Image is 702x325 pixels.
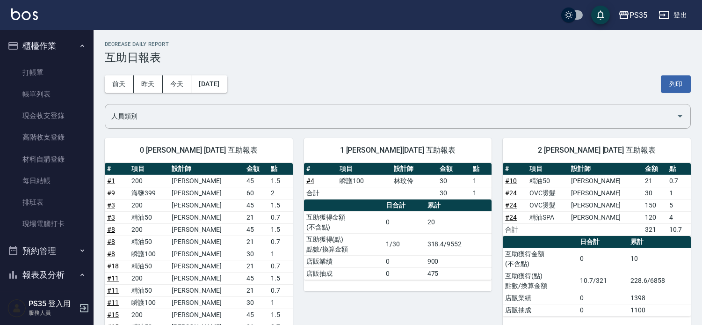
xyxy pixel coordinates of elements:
[268,309,293,321] td: 1.5
[107,226,115,233] a: #8
[578,236,628,248] th: 日合計
[643,199,666,211] td: 150
[107,189,115,197] a: #9
[337,175,391,187] td: 瞬護100
[107,250,115,258] a: #8
[4,105,90,126] a: 現金收支登錄
[107,201,115,209] a: #3
[116,146,282,155] span: 0 [PERSON_NAME] [DATE] 互助報表
[129,296,169,309] td: 瞬護100
[578,248,628,270] td: 0
[7,299,26,318] img: Person
[105,41,691,47] h2: Decrease Daily Report
[503,270,578,292] td: 互助獲得(點) 點數/換算金額
[615,6,651,25] button: PS35
[107,214,115,221] a: #3
[569,211,643,223] td: [PERSON_NAME]
[4,239,90,263] button: 預約管理
[4,126,90,148] a: 高階收支登錄
[391,175,437,187] td: 林玟伶
[129,272,169,284] td: 200
[505,177,517,185] a: #10
[129,175,169,187] td: 200
[643,211,666,223] td: 120
[11,8,38,20] img: Logo
[29,299,76,309] h5: PS35 登入用
[527,175,569,187] td: 精油50
[244,187,268,199] td: 60
[437,163,470,175] th: 金額
[527,163,569,175] th: 項目
[337,163,391,175] th: 項目
[107,177,115,185] a: #1
[244,163,268,175] th: 金額
[268,175,293,187] td: 1.5
[630,9,647,21] div: PS35
[169,236,244,248] td: [PERSON_NAME]
[578,304,628,316] td: 0
[503,223,527,236] td: 合計
[661,75,691,93] button: 列印
[129,199,169,211] td: 200
[268,199,293,211] td: 1.5
[107,299,119,306] a: #11
[437,187,470,199] td: 30
[134,75,163,93] button: 昨天
[304,163,337,175] th: #
[244,236,268,248] td: 21
[105,75,134,93] button: 前天
[569,187,643,199] td: [PERSON_NAME]
[655,7,691,24] button: 登出
[4,170,90,192] a: 每日結帳
[4,34,90,58] button: 櫃檯作業
[244,175,268,187] td: 45
[425,255,492,267] td: 900
[384,255,425,267] td: 0
[667,163,691,175] th: 點
[667,211,691,223] td: 4
[163,75,192,93] button: 今天
[628,248,691,270] td: 10
[244,199,268,211] td: 45
[304,199,492,280] table: a dense table
[129,309,169,321] td: 200
[169,248,244,260] td: [PERSON_NAME]
[391,163,437,175] th: 設計師
[569,163,643,175] th: 設計師
[673,109,688,124] button: Open
[4,192,90,213] a: 排班表
[643,187,666,199] td: 30
[4,263,90,287] button: 報表及分析
[244,272,268,284] td: 45
[4,213,90,235] a: 現場電腦打卡
[470,187,492,199] td: 1
[244,296,268,309] td: 30
[268,236,293,248] td: 0.7
[384,233,425,255] td: 1/30
[304,211,384,233] td: 互助獲得金額 (不含點)
[304,187,337,199] td: 合計
[578,292,628,304] td: 0
[129,187,169,199] td: 海鹽399
[244,248,268,260] td: 30
[169,199,244,211] td: [PERSON_NAME]
[169,211,244,223] td: [PERSON_NAME]
[4,62,90,83] a: 打帳單
[628,292,691,304] td: 1398
[129,284,169,296] td: 精油50
[503,163,691,236] table: a dense table
[425,211,492,233] td: 20
[107,274,119,282] a: #11
[268,187,293,199] td: 2
[425,199,492,212] th: 累計
[527,211,569,223] td: 精油SPA
[107,287,119,294] a: #11
[129,248,169,260] td: 瞬護100
[268,260,293,272] td: 0.7
[4,148,90,170] a: 材料自購登錄
[129,211,169,223] td: 精油50
[169,284,244,296] td: [PERSON_NAME]
[425,267,492,280] td: 475
[105,163,129,175] th: #
[129,236,169,248] td: 精油50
